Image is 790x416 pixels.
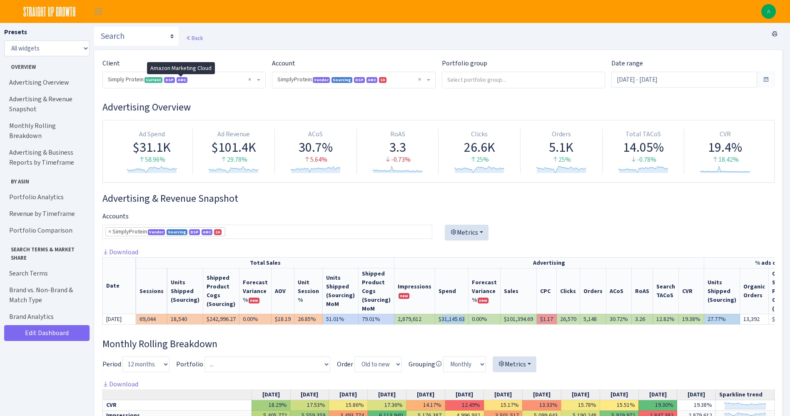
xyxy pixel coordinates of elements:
[561,389,600,400] th: [DATE]
[167,268,203,314] th: Units Shipped (Sourcing)
[740,314,769,324] td: 13,392
[580,314,606,324] td: 5,148
[557,314,580,324] td: 26,570
[359,268,394,314] th: Shipped Product Cogs (Sourcing) MoM
[115,139,189,155] div: $31.1K
[688,139,763,155] div: 19.4%
[606,314,632,324] td: 30.72%
[638,389,677,400] th: [DATE]
[167,314,203,324] td: 18,540
[704,314,740,324] td: 27.77%
[469,268,501,314] th: Spend Forecast Variance %
[148,229,165,235] span: Vendor
[4,27,27,37] label: Presets
[214,229,222,235] span: CA
[88,5,109,18] button: Toggle navigation
[4,282,87,308] a: Brand vs. Non-Brand & Match Type
[102,193,775,205] h3: Widget #2
[688,155,763,165] div: 18.42%
[136,314,167,324] td: 69,044
[501,314,537,324] td: $101,394.69
[561,400,600,411] td: 15.78%
[294,314,323,324] td: 26.85%
[196,139,271,155] div: $101.4K
[167,229,187,235] span: Sourcing
[484,400,523,411] td: 15.17%
[740,268,769,314] th: Organic Orders
[418,75,421,84] span: Remove all items
[4,222,87,239] a: Portfolio Comparison
[337,359,353,369] label: Order
[379,77,386,83] span: CA
[442,155,517,165] div: 25%
[102,248,138,256] a: Download
[239,268,272,314] th: Shipped Product Cogs (Sourcing) Forecast Variance %
[272,58,295,68] label: Account
[442,72,605,87] input: Select portfolio group...
[606,139,681,155] div: 14.05%
[5,60,87,71] span: Overview
[4,144,87,171] a: Advertising & Business Reports by Timeframe
[278,139,353,155] div: 30.7%
[469,314,501,324] td: 0.00%
[102,58,120,68] label: Client
[103,400,252,411] td: CVR
[4,189,87,205] a: Portfolio Analytics
[102,359,121,369] label: Period
[4,265,87,282] a: Search Terms
[524,155,599,165] div: 25%
[108,228,111,236] span: ×
[761,4,776,19] img: Adriana Lara
[606,268,632,314] th: ACoS
[196,130,271,139] div: Ad Revenue
[394,257,704,268] th: Advertising
[277,75,425,84] span: SimplyProtein <span class="badge badge-primary">Vendor</span><span class="badge badge-info">Sourc...
[704,268,740,314] th: Units Shipped (Sourcing)
[4,74,87,91] a: Advertising Overview
[484,389,523,400] th: [DATE]
[272,72,435,88] span: SimplyProtein <span class="badge badge-primary">Vendor</span><span class="badge badge-info">Sourc...
[406,400,445,411] td: 14.17%
[638,400,677,411] td: 19.30%
[557,268,580,314] th: Clicks
[445,225,488,241] button: Metrics
[611,58,643,68] label: Date range
[679,268,704,314] th: CVR
[102,211,129,221] label: Accounts
[323,268,359,314] th: Units Shipped (Sourcing) MoM
[103,72,265,88] span: Simply Protein <span class="badge badge-success">Current</span><span class="badge badge-primary">...
[329,400,368,411] td: 15.86%
[354,77,365,83] span: DSP
[239,314,272,324] td: 0.00%
[632,268,653,314] th: RoAS
[177,77,187,83] span: AMC
[115,130,189,139] div: Ad Spend
[5,174,87,185] span: By ASIN
[442,139,517,155] div: 26.6K
[716,389,775,400] th: Sparkline trend
[272,268,294,314] th: AOV
[409,359,442,369] label: Grouping
[600,389,638,400] th: [DATE]
[103,257,136,314] th: Date
[294,268,323,314] th: Unit Session %
[359,314,394,324] td: 79.01%
[329,389,368,400] th: [DATE]
[278,155,353,165] div: 5.64%
[189,229,200,235] span: DSP
[290,400,329,411] td: 17.53%
[290,389,329,400] th: [DATE]
[677,389,716,400] th: [DATE]
[202,229,212,235] span: AMC
[186,34,203,42] a: Back
[249,298,259,303] span: new
[115,155,189,165] div: 58.96%
[252,400,290,411] td: 18.29%
[442,130,517,139] div: Clicks
[248,75,251,84] span: Remove all items
[580,268,606,314] th: Orders
[203,314,239,324] td: $242,996.27
[493,356,536,372] button: Metrics
[653,268,679,314] th: Search TACoS
[524,139,599,155] div: 5.1K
